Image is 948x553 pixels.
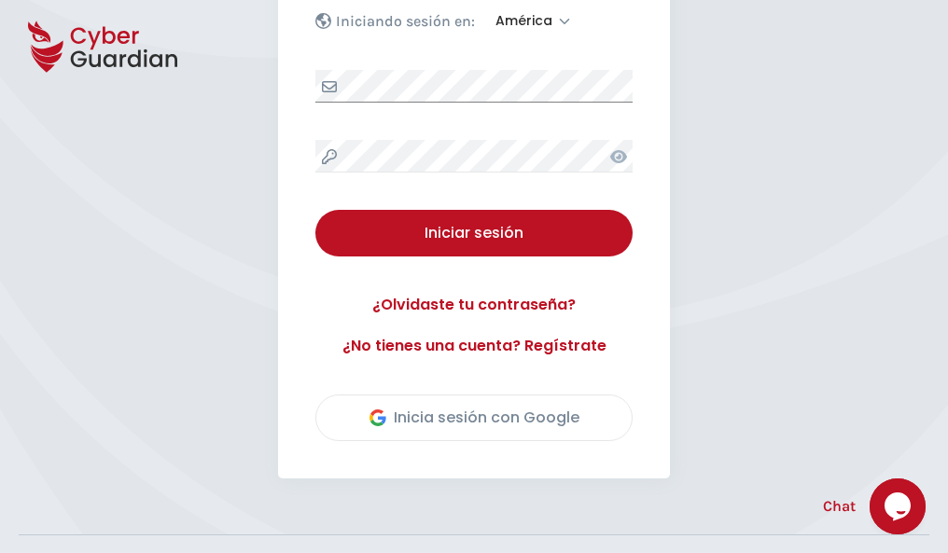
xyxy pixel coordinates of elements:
button: Iniciar sesión [315,210,633,256]
a: ¿Olvidaste tu contraseña? [315,294,633,316]
button: Inicia sesión con Google [315,394,633,441]
div: Iniciar sesión [329,222,619,244]
div: Inicia sesión con Google [369,407,579,429]
iframe: chat widget [870,478,929,534]
span: Chat [823,495,856,518]
a: ¿No tienes una cuenta? Regístrate [315,335,633,357]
